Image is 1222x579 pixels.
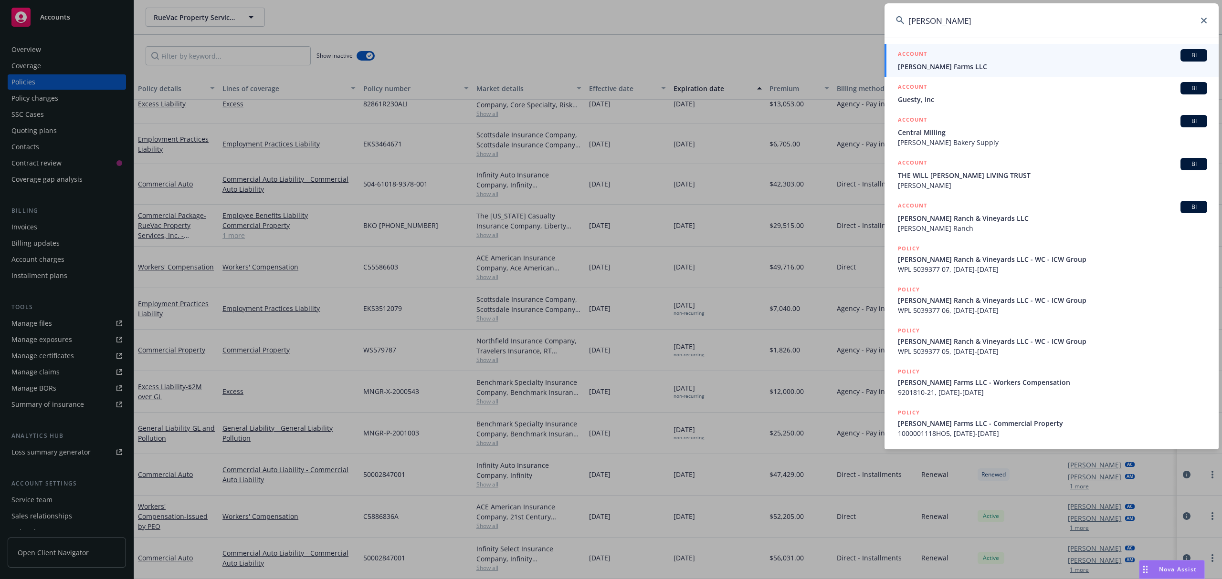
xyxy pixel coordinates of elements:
[1184,84,1203,93] span: BI
[898,305,1207,315] span: WPL 5039377 06, [DATE]-[DATE]
[898,244,920,253] h5: POLICY
[898,201,927,212] h5: ACCOUNT
[1184,160,1203,168] span: BI
[898,336,1207,346] span: [PERSON_NAME] Ranch & Vineyards LLC - WC - ICW Group
[898,180,1207,190] span: [PERSON_NAME]
[885,403,1219,444] a: POLICY[PERSON_NAME] Farms LLC - Commercial Property1000001118HO5, [DATE]-[DATE]
[898,326,920,335] h5: POLICY
[1184,51,1203,60] span: BI
[1159,565,1197,573] span: Nova Assist
[1139,560,1151,579] div: Drag to move
[898,137,1207,147] span: [PERSON_NAME] Bakery Supply
[898,213,1207,223] span: [PERSON_NAME] Ranch & Vineyards LLC
[885,362,1219,403] a: POLICY[PERSON_NAME] Farms LLC - Workers Compensation9201810-21, [DATE]-[DATE]
[898,82,927,93] h5: ACCOUNT
[898,377,1207,387] span: [PERSON_NAME] Farms LLC - Workers Compensation
[885,321,1219,362] a: POLICY[PERSON_NAME] Ranch & Vineyards LLC - WC - ICW GroupWPL 5039377 05, [DATE]-[DATE]
[898,254,1207,264] span: [PERSON_NAME] Ranch & Vineyards LLC - WC - ICW Group
[898,115,927,126] h5: ACCOUNT
[898,223,1207,233] span: [PERSON_NAME] Ranch
[898,387,1207,397] span: 9201810-21, [DATE]-[DATE]
[898,49,927,61] h5: ACCOUNT
[1184,203,1203,211] span: BI
[885,238,1219,279] a: POLICY[PERSON_NAME] Ranch & Vineyards LLC - WC - ICW GroupWPL 5039377 07, [DATE]-[DATE]
[1184,117,1203,125] span: BI
[898,62,1207,72] span: [PERSON_NAME] Farms LLC
[898,264,1207,274] span: WPL 5039377 07, [DATE]-[DATE]
[898,295,1207,305] span: [PERSON_NAME] Ranch & Vineyards LLC - WC - ICW Group
[885,196,1219,238] a: ACCOUNTBI[PERSON_NAME] Ranch & Vineyards LLC[PERSON_NAME] Ranch
[885,279,1219,321] a: POLICY[PERSON_NAME] Ranch & Vineyards LLC - WC - ICW GroupWPL 5039377 06, [DATE]-[DATE]
[898,158,927,169] h5: ACCOUNT
[898,94,1207,104] span: Guesty, Inc
[898,127,1207,137] span: Central Milling
[885,110,1219,153] a: ACCOUNTBICentral Milling[PERSON_NAME] Bakery Supply
[885,153,1219,196] a: ACCOUNTBITHE WILL [PERSON_NAME] LIVING TRUST[PERSON_NAME]
[898,428,1207,438] span: 1000001118HO5, [DATE]-[DATE]
[885,44,1219,77] a: ACCOUNTBI[PERSON_NAME] Farms LLC
[885,3,1219,38] input: Search...
[898,418,1207,428] span: [PERSON_NAME] Farms LLC - Commercial Property
[898,170,1207,180] span: THE WILL [PERSON_NAME] LIVING TRUST
[898,285,920,294] h5: POLICY
[1139,560,1205,579] button: Nova Assist
[898,367,920,376] h5: POLICY
[898,408,920,417] h5: POLICY
[898,346,1207,356] span: WPL 5039377 05, [DATE]-[DATE]
[885,77,1219,110] a: ACCOUNTBIGuesty, Inc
